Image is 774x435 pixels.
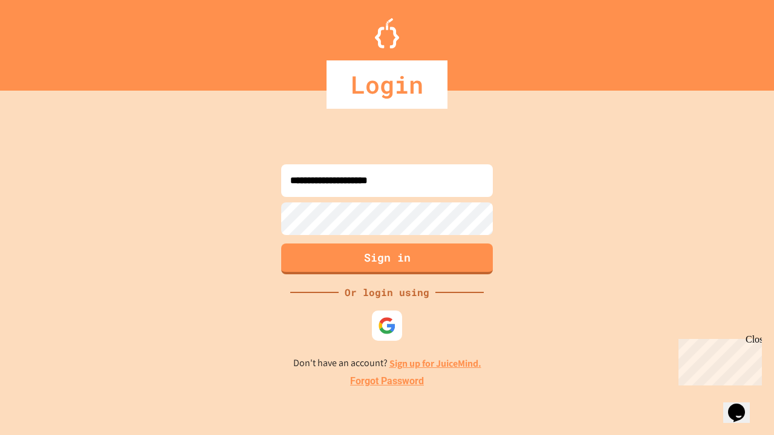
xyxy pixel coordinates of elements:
a: Sign up for JuiceMind. [389,357,481,370]
a: Forgot Password [350,374,424,388]
p: Don't have an account? [293,356,481,371]
button: Sign in [281,243,493,274]
iframe: chat widget [723,387,762,423]
div: Or login using [339,285,435,300]
iframe: chat widget [674,334,762,385]
img: google-icon.svg [378,317,396,335]
div: Chat with us now!Close [5,5,83,77]
img: Logo.svg [375,18,399,48]
div: Login [327,60,447,109]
